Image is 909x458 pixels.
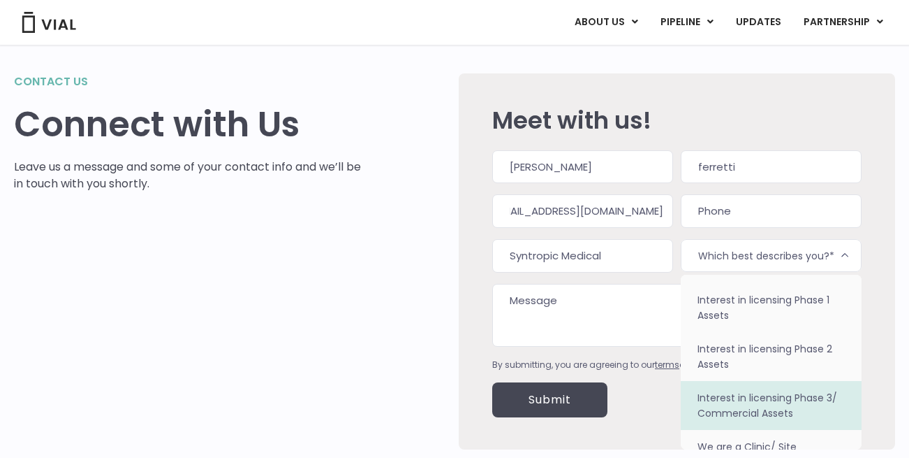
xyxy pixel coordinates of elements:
[563,10,649,34] a: ABOUT USMenu Toggle
[492,382,607,417] input: Submit
[681,150,862,184] input: Last name*
[681,239,862,272] span: Which best describes you?*
[492,107,862,134] h2: Meet with us!
[725,10,792,34] a: UPDATES
[492,239,673,273] input: Company*
[492,359,862,371] div: By submitting, you are agreeing to our and
[14,104,361,145] h1: Connect with Us
[681,332,862,381] li: Interest in licensing Phase 2 Assets
[14,159,361,192] p: Leave us a message and some of your contact info and we’ll be in touch with you shortly.
[21,12,77,33] img: Vial Logo
[681,381,862,430] li: Interest in licensing Phase 3/ Commercial Assets
[681,194,862,228] input: Phone
[14,73,361,90] h2: Contact us
[649,10,724,34] a: PIPELINEMenu Toggle
[792,10,894,34] a: PARTNERSHIPMenu Toggle
[681,283,862,332] li: Interest in licensing Phase 1 Assets
[492,194,673,228] input: Work email*
[655,359,679,371] a: terms
[492,150,673,184] input: First name*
